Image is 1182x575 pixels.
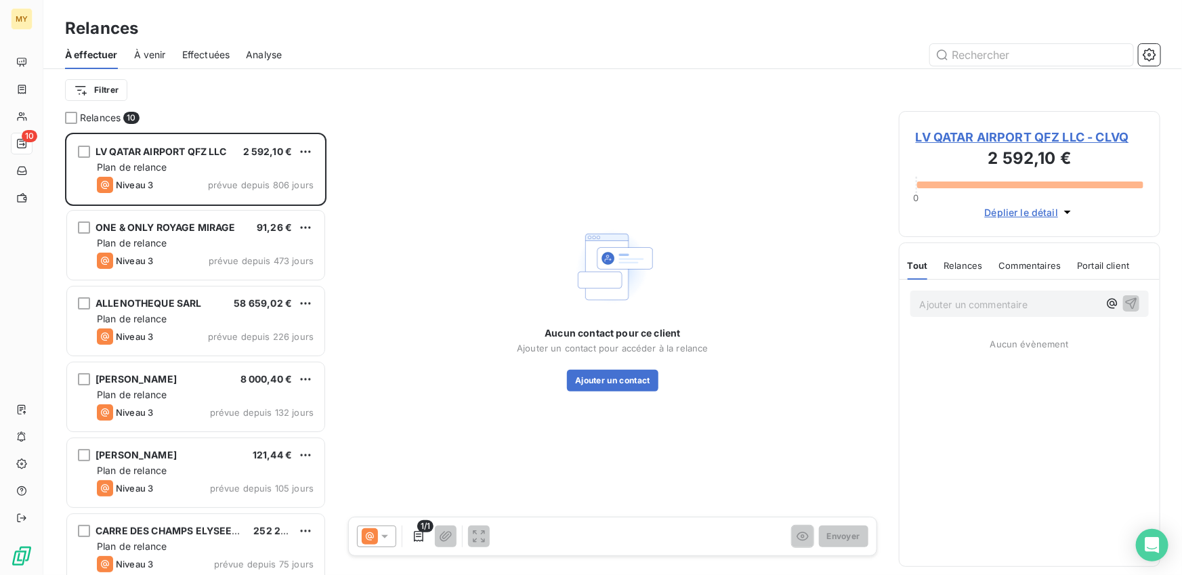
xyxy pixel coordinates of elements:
img: Empty state [569,223,656,310]
h3: 2 592,10 € [916,146,1143,173]
span: Plan de relance [97,465,167,476]
span: Niveau 3 [116,407,153,418]
span: Déplier le détail [985,205,1059,219]
span: 1/1 [417,520,434,532]
h3: Relances [65,16,138,41]
span: prévue depuis 75 jours [214,559,314,570]
span: 0 [914,192,919,203]
span: prévue depuis 226 jours [208,331,314,342]
span: 8 000,40 € [240,373,293,385]
span: prévue depuis 105 jours [210,483,314,494]
span: Aucun évènement [990,339,1069,349]
span: Plan de relance [97,389,167,400]
span: LV QATAR AIRPORT QFZ LLC - CLVQ [916,128,1143,146]
div: Open Intercom Messenger [1136,529,1168,561]
span: Effectuées [182,48,230,62]
button: Ajouter un contact [567,370,658,391]
span: Relances [80,111,121,125]
input: Rechercher [930,44,1133,66]
span: 10 [22,130,37,142]
span: ONE & ONLY ROYAGE MIRAGE [96,221,236,233]
span: Tout [908,260,928,271]
button: Déplier le détail [981,205,1079,220]
span: Ajouter un contact pour accéder à la relance [517,343,709,354]
span: À effectuer [65,48,118,62]
span: LV QATAR AIRPORT QFZ LLC [96,146,227,157]
span: Plan de relance [97,161,167,173]
span: Niveau 3 [116,179,153,190]
span: prévue depuis 473 jours [209,255,314,266]
span: Niveau 3 [116,483,153,494]
span: prévue depuis 806 jours [208,179,314,190]
span: À venir [134,48,166,62]
span: 2 592,10 € [243,146,293,157]
span: [PERSON_NAME] [96,449,177,461]
span: 10 [123,112,139,124]
img: Logo LeanPay [11,545,33,567]
span: Plan de relance [97,540,167,552]
span: 58 659,02 € [234,297,292,309]
span: Niveau 3 [116,559,153,570]
span: prévue depuis 132 jours [210,407,314,418]
span: 91,26 € [257,221,292,233]
button: Envoyer [819,526,868,547]
span: Plan de relance [97,313,167,324]
button: Filtrer [65,79,127,101]
span: 252 234,48 € [253,525,318,536]
span: Plan de relance [97,237,167,249]
div: grid [65,133,326,575]
span: Commentaires [999,260,1061,271]
span: Analyse [246,48,282,62]
span: Niveau 3 [116,255,153,266]
div: MY [11,8,33,30]
span: ALLENOTHEQUE SARL [96,297,202,309]
span: Aucun contact pour ce client [545,326,680,340]
a: 10 [11,133,32,154]
span: CARRE DES CHAMPS ELYSEES / PAVILLON LEDOYEN [96,525,341,536]
span: Niveau 3 [116,331,153,342]
span: 121,44 € [253,449,292,461]
span: Relances [944,260,982,271]
span: [PERSON_NAME] [96,373,177,385]
span: Portail client [1077,260,1129,271]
